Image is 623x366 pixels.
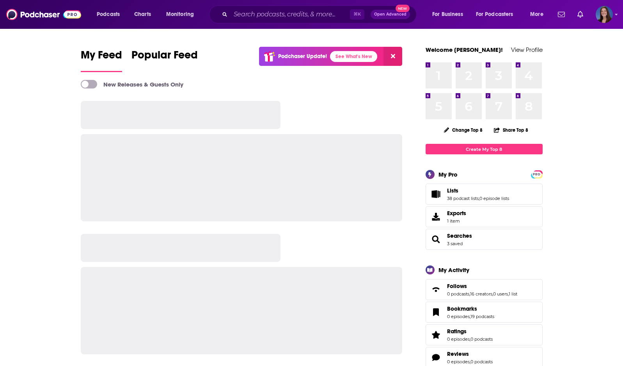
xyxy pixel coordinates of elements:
[574,8,586,21] a: Show notifications dropdown
[596,6,613,23] span: Logged in as emmadonovan
[508,291,509,297] span: ,
[81,48,122,72] a: My Feed
[447,210,466,217] span: Exports
[525,8,553,21] button: open menu
[447,187,509,194] a: Lists
[479,196,509,201] a: 0 episode lists
[447,291,469,297] a: 0 podcasts
[492,291,493,297] span: ,
[428,284,444,295] a: Follows
[231,8,350,21] input: Search podcasts, credits, & more...
[428,189,444,200] a: Lists
[428,307,444,318] a: Bookmarks
[97,9,120,20] span: Podcasts
[428,234,444,245] a: Searches
[447,350,469,357] span: Reviews
[427,8,473,21] button: open menu
[426,324,543,345] span: Ratings
[426,229,543,250] span: Searches
[470,359,493,364] a: 0 podcasts
[81,80,183,88] a: New Releases & Guests Only
[447,232,472,239] a: Searches
[447,314,470,319] a: 0 episodes
[131,48,198,66] span: Popular Feed
[426,184,543,205] span: Lists
[447,328,493,335] a: Ratings
[447,196,479,201] a: 38 podcast lists
[426,302,543,323] span: Bookmarks
[470,314,470,319] span: ,
[555,8,568,21] a: Show notifications dropdown
[447,359,470,364] a: 0 episodes
[447,241,463,246] a: 3 saved
[432,9,463,20] span: For Business
[426,279,543,300] span: Follows
[81,48,122,66] span: My Feed
[166,9,194,20] span: Monitoring
[438,266,469,274] div: My Activity
[470,291,492,297] a: 16 creators
[350,9,364,19] span: ⌘ K
[596,6,613,23] button: Show profile menu
[374,12,406,16] span: Open Advanced
[131,48,198,72] a: Popular Feed
[438,171,458,178] div: My Pro
[447,305,494,312] a: Bookmarks
[509,291,517,297] a: 1 list
[428,211,444,222] span: Exports
[396,5,410,12] span: New
[479,196,479,201] span: ,
[447,305,477,312] span: Bookmarks
[129,8,156,21] a: Charts
[476,9,513,20] span: For Podcasters
[532,172,541,177] span: PRO
[447,187,458,194] span: Lists
[447,328,467,335] span: Ratings
[426,46,503,53] a: Welcome [PERSON_NAME]!
[596,6,613,23] img: User Profile
[447,283,467,290] span: Follows
[511,46,543,53] a: View Profile
[470,359,470,364] span: ,
[470,314,494,319] a: 19 podcasts
[371,10,410,19] button: Open AdvancedNew
[426,206,543,227] a: Exports
[428,352,444,363] a: Reviews
[447,283,517,290] a: Follows
[447,218,466,224] span: 1 item
[532,171,541,177] a: PRO
[426,144,543,154] a: Create My Top 8
[493,291,508,297] a: 0 users
[439,125,488,135] button: Change Top 8
[6,7,81,22] img: Podchaser - Follow, Share and Rate Podcasts
[278,53,327,60] p: Podchaser Update!
[469,291,470,297] span: ,
[428,329,444,340] a: Ratings
[447,350,493,357] a: Reviews
[470,336,470,342] span: ,
[134,9,151,20] span: Charts
[91,8,130,21] button: open menu
[471,8,525,21] button: open menu
[447,336,470,342] a: 0 episodes
[330,51,377,62] a: See What's New
[161,8,204,21] button: open menu
[493,122,529,138] button: Share Top 8
[470,336,493,342] a: 0 podcasts
[530,9,543,20] span: More
[217,5,424,23] div: Search podcasts, credits, & more...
